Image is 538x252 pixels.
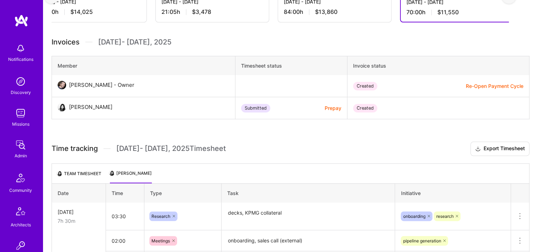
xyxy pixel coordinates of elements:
[403,238,441,243] span: pipeline generation
[52,144,98,153] span: Time tracking
[151,238,170,243] span: Meetings
[222,183,395,203] th: Task
[98,37,171,47] span: [DATE] - [DATE] , 2025
[58,81,66,89] img: User Avatar
[347,56,529,75] th: Invoice status
[222,203,394,230] textarea: decks, KPMG collateral
[284,8,385,16] div: 84:00 h
[108,170,115,176] img: Team Architect
[12,169,29,187] img: Community
[235,56,347,75] th: Timesheet status
[192,8,211,16] span: $3,478
[56,170,63,177] img: Team Architect
[151,214,170,219] span: Research
[11,89,31,96] div: Discovery
[58,208,100,216] div: [DATE]
[15,152,27,159] div: Admin
[12,120,30,128] div: Missions
[69,81,134,89] div: [PERSON_NAME] - Owner
[116,144,226,153] span: [DATE] - [DATE] , 2025 Timesheet
[69,103,112,111] div: [PERSON_NAME]
[325,104,341,112] button: Prepay
[470,142,529,156] button: Export Timesheet
[403,214,425,219] span: onboarding
[436,214,453,219] span: research
[14,106,28,120] img: teamwork
[475,145,481,153] i: icon Download
[12,204,29,221] img: Architects
[353,104,377,112] div: Created
[353,82,377,90] div: Created
[70,8,93,16] span: $14,025
[161,8,263,16] div: 21:05 h
[106,231,144,250] input: HH:MM
[39,8,141,16] div: 85:00 h
[11,221,31,229] div: Architects
[241,104,270,112] div: Submitted
[8,56,33,63] div: Notifications
[222,231,394,251] textarea: onboarding, sales call (external)
[9,187,32,194] div: Community
[110,169,152,183] li: [PERSON_NAME]
[58,169,101,183] li: Team timesheet
[85,37,92,47] img: Divider
[106,183,144,203] th: Time
[14,74,28,89] img: discovery
[52,56,235,75] th: Member
[106,207,144,226] input: HH:MM
[406,9,507,16] div: 70:00 h
[466,82,523,90] button: Re-Open Payment Cycle
[144,183,222,203] th: Type
[14,14,28,27] img: logo
[315,8,337,16] span: $13,860
[14,41,28,56] img: bell
[58,217,100,225] div: 7h 30m
[437,9,459,16] span: $11,550
[52,183,106,203] th: Date
[395,183,511,203] th: Initiative
[58,103,66,111] img: User Avatar
[14,138,28,152] img: admin teamwork
[52,37,80,47] span: Invoices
